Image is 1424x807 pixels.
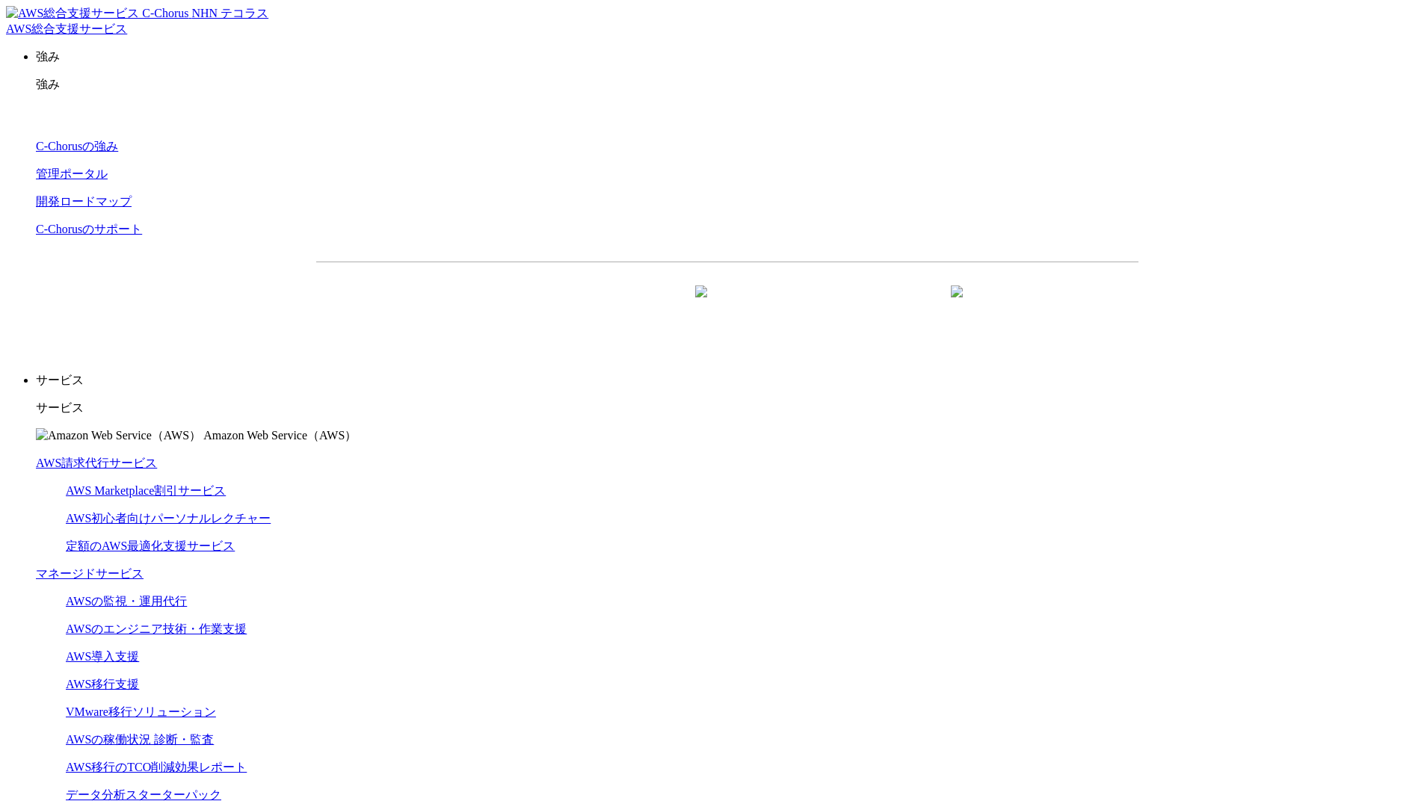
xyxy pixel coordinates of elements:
a: AWS移行支援 [66,678,139,690]
a: AWS導入支援 [66,650,139,663]
p: 強み [36,77,1418,93]
a: 資料を請求する [479,286,720,324]
a: データ分析スターターパック [66,788,221,801]
a: AWS請求代行サービス [36,457,157,469]
a: C-Chorusのサポート [36,223,142,235]
img: Amazon Web Service（AWS） [36,428,201,444]
p: サービス [36,373,1418,389]
a: AWS Marketplace割引サービス [66,484,226,497]
a: マネージドサービス [36,567,144,580]
a: まずは相談する [735,286,975,324]
a: 管理ポータル [36,167,108,180]
a: VMware移行ソリューション [66,705,216,718]
img: AWS総合支援サービス C-Chorus [6,6,189,22]
img: 矢印 [695,285,707,324]
img: 矢印 [951,285,963,324]
a: 開発ロードマップ [36,195,132,208]
p: 強み [36,49,1418,65]
a: AWSのエンジニア技術・作業支援 [66,622,247,635]
a: AWSの監視・運用代行 [66,595,187,607]
span: Amazon Web Service（AWS） [203,429,357,442]
a: C-Chorusの強み [36,140,118,152]
a: AWSの稼働状況 診断・監査 [66,733,214,746]
a: AWS初心者向けパーソナルレクチャー [66,512,271,525]
a: 定額のAWS最適化支援サービス [66,539,235,552]
p: サービス [36,401,1418,416]
a: AWS移行のTCO削減効果レポート [66,761,247,773]
a: AWS総合支援サービス C-Chorus NHN テコラスAWS総合支援サービス [6,7,268,35]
